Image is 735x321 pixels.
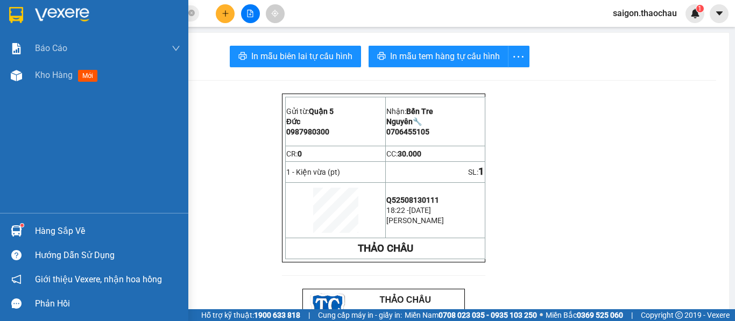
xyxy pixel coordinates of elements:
[286,146,386,162] td: CR:
[201,309,300,321] span: Hỗ trợ kỹ thuật:
[696,5,704,12] sup: 1
[35,296,180,312] div: Phản hồi
[11,225,22,237] img: warehouse-icon
[271,10,279,17] span: aim
[386,107,484,116] p: Nhận:
[286,127,329,136] span: 0987980300
[35,247,180,263] div: Hướng dẫn sử dụng
[230,46,361,67] button: printerIn mẫu biên lai tự cấu hình
[478,166,484,177] span: 1
[715,9,724,18] span: caret-down
[298,149,302,158] span: 0
[405,309,537,321] span: Miền Nam
[35,273,162,286] span: Giới thiệu Vexere, nhận hoa hồng
[188,9,195,19] span: close-circle
[11,250,22,260] span: question-circle
[35,70,73,80] span: Kho hàng
[369,46,508,67] button: printerIn mẫu tem hàng tự cấu hình
[710,4,729,23] button: caret-down
[216,4,235,23] button: plus
[390,49,500,63] span: In mẫu tem hàng tự cấu hình
[468,168,478,176] span: SL:
[377,52,386,62] span: printer
[286,107,385,116] p: Gửi từ:
[439,311,537,319] strong: 0708 023 035 - 0935 103 250
[78,70,97,82] span: mới
[398,149,421,158] span: 30.000
[604,6,685,20] span: saigon.thaochau
[386,117,422,126] span: Nguyên🔧
[188,10,195,16] span: close-circle
[508,50,529,63] span: more
[380,295,431,304] span: THẢO CHÂU
[286,168,340,176] span: 1 - Kiện vừa (pt)
[222,10,229,17] span: plus
[241,4,260,23] button: file-add
[20,224,24,227] sup: 1
[358,242,413,254] strong: THẢO CHÂU
[286,117,300,126] span: Đức
[238,52,247,62] span: printer
[11,43,22,54] img: solution-icon
[406,107,433,116] span: Bến Tre
[386,206,409,215] span: 18:22 -
[266,4,285,23] button: aim
[508,46,529,67] button: more
[409,206,431,215] span: [DATE]
[631,309,633,321] span: |
[308,309,310,321] span: |
[254,311,300,319] strong: 1900 633 818
[11,70,22,81] img: warehouse-icon
[386,196,439,204] span: Q52508130111
[9,7,23,23] img: logo-vxr
[386,127,429,136] span: 0706455105
[386,146,485,162] td: CC:
[35,223,180,239] div: Hàng sắp về
[11,298,22,309] span: message
[546,309,623,321] span: Miền Bắc
[540,313,543,317] span: ⚪️
[675,311,683,319] span: copyright
[698,5,702,12] span: 1
[35,41,67,55] span: Báo cáo
[318,309,402,321] span: Cung cấp máy in - giấy in:
[246,10,254,17] span: file-add
[577,311,623,319] strong: 0369 525 060
[386,216,444,225] span: [PERSON_NAME]
[172,44,180,53] span: down
[11,274,22,284] span: notification
[690,9,700,18] img: icon-new-feature
[251,49,352,63] span: In mẫu biên lai tự cấu hình
[309,107,334,116] span: Quận 5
